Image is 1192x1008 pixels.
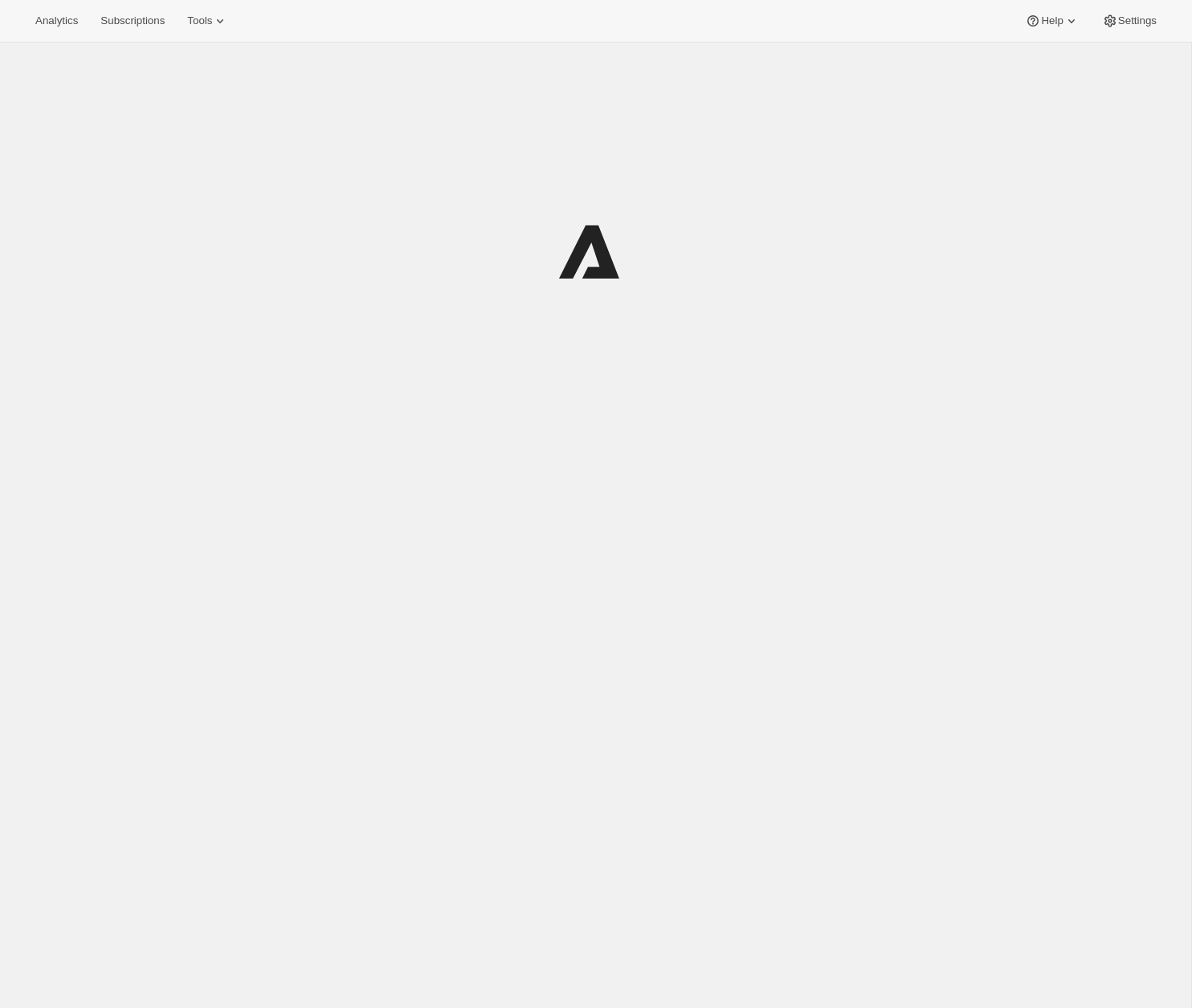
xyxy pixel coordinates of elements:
[178,10,238,32] button: Tools
[35,14,78,27] span: Analytics
[100,14,165,27] span: Subscriptions
[91,10,174,32] button: Subscriptions
[187,14,212,27] span: Tools
[1092,10,1166,32] button: Settings
[26,10,88,32] button: Analytics
[1015,10,1088,32] button: Help
[1118,14,1157,27] span: Settings
[1041,14,1063,27] span: Help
